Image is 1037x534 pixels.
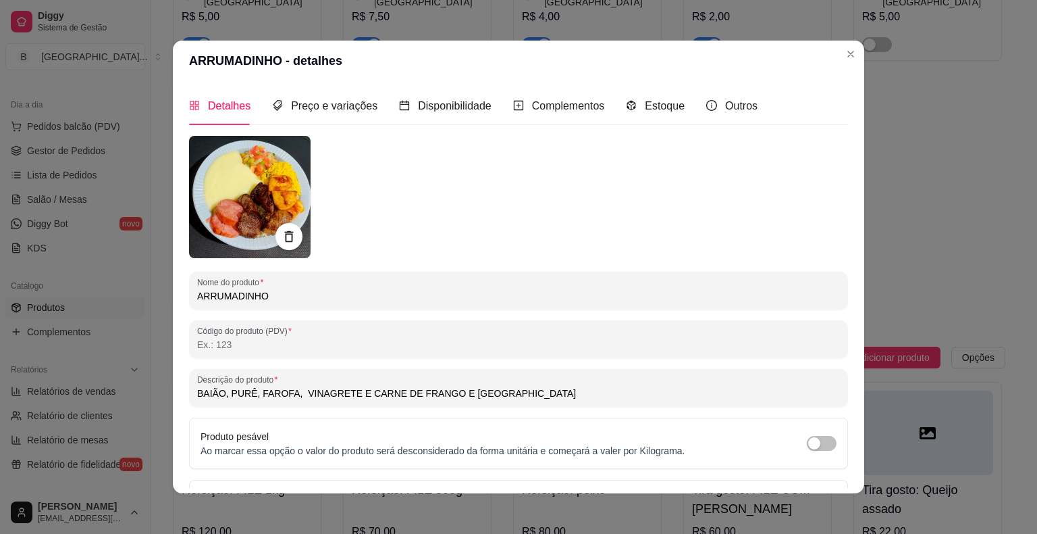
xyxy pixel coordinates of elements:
span: info-circle [706,100,717,111]
span: Preço e variações [291,100,377,112]
span: plus-square [513,100,524,111]
span: Detalhes [208,100,250,112]
input: Código do produto (PDV) [197,338,840,351]
label: Descrição do produto [197,374,282,385]
p: Ao marcar essa opção o valor do produto será desconsiderado da forma unitária e começará a valer ... [201,444,685,458]
header: ARRUMADINHO - detalhes [173,41,864,81]
span: tags [272,100,283,111]
input: Nome do produto [197,289,840,303]
label: Produto pesável [201,431,269,442]
button: Close [840,43,861,65]
span: Disponibilidade [418,100,491,112]
span: code-sandbox [626,100,637,111]
span: Estoque [645,100,685,112]
label: Nome do produto [197,276,268,288]
span: appstore [189,100,200,111]
img: produto [189,136,311,258]
span: calendar [399,100,410,111]
input: Descrição do produto [197,387,840,400]
span: Outros [725,100,757,112]
span: Complementos [532,100,605,112]
label: Código do produto (PDV) [197,325,296,337]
